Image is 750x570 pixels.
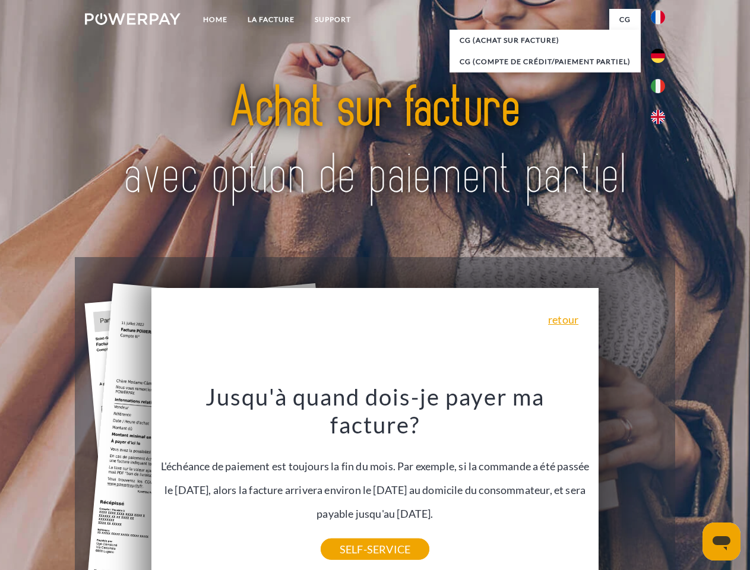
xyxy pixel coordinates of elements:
[450,30,641,51] a: CG (achat sur facture)
[609,9,641,30] a: CG
[651,49,665,63] img: de
[159,382,592,439] h3: Jusqu'à quand dois-je payer ma facture?
[113,57,637,227] img: title-powerpay_fr.svg
[702,522,740,560] iframe: Bouton de lancement de la fenêtre de messagerie
[450,51,641,72] a: CG (Compte de crédit/paiement partiel)
[651,10,665,24] img: fr
[651,79,665,93] img: it
[305,9,361,30] a: Support
[238,9,305,30] a: LA FACTURE
[548,314,578,325] a: retour
[651,110,665,124] img: en
[85,13,181,25] img: logo-powerpay-white.svg
[321,539,429,560] a: SELF-SERVICE
[193,9,238,30] a: Home
[159,382,592,549] div: L'échéance de paiement est toujours la fin du mois. Par exemple, si la commande a été passée le [...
